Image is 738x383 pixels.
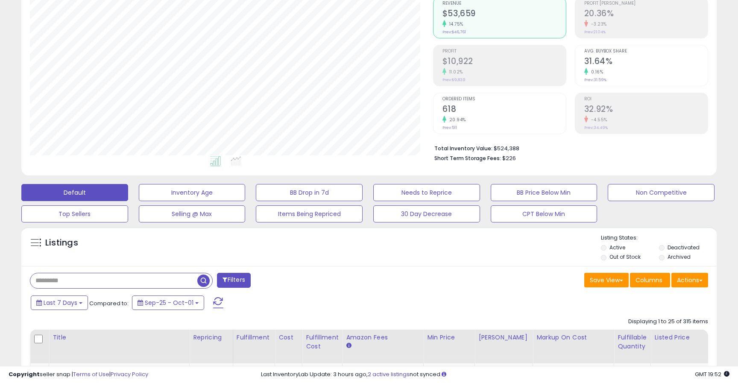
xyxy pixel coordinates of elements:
[668,244,700,251] label: Deactivated
[442,49,566,54] span: Profit
[584,56,708,68] h2: 31.64%
[21,184,128,201] button: Default
[584,104,708,116] h2: 32.92%
[237,333,271,342] div: Fulfillment
[502,154,516,162] span: $226
[139,184,246,201] button: Inventory Age
[217,273,250,288] button: Filters
[89,299,129,307] span: Compared to:
[608,184,715,201] button: Non Competitive
[584,9,708,20] h2: 20.36%
[111,370,148,378] a: Privacy Policy
[654,333,728,342] div: Listed Price
[256,184,363,201] button: BB Drop in 7d
[491,205,597,222] button: CPT Below Min
[630,273,670,287] button: Columns
[434,143,702,153] li: $524,388
[442,97,566,102] span: Ordered Items
[588,21,607,27] small: -3.23%
[73,370,109,378] a: Terms of Use
[44,298,77,307] span: Last 7 Days
[533,330,614,363] th: The percentage added to the cost of goods (COGS) that forms the calculator for Min & Max prices.
[668,253,691,260] label: Archived
[21,205,128,222] button: Top Sellers
[346,342,351,350] small: Amazon Fees.
[193,333,229,342] div: Repricing
[588,117,607,123] small: -4.55%
[446,117,466,123] small: 20.94%
[368,370,410,378] a: 2 active listings
[442,29,466,35] small: Prev: $46,761
[635,276,662,284] span: Columns
[584,49,708,54] span: Avg. Buybox Share
[434,155,501,162] b: Short Term Storage Fees:
[373,205,480,222] button: 30 Day Decrease
[145,298,193,307] span: Sep-25 - Oct-01
[306,333,339,351] div: Fulfillment Cost
[442,9,566,20] h2: $53,659
[45,237,78,249] h5: Listings
[53,333,186,342] div: Title
[442,125,457,130] small: Prev: 511
[139,205,246,222] button: Selling @ Max
[671,273,708,287] button: Actions
[278,333,299,342] div: Cost
[132,295,204,310] button: Sep-25 - Oct-01
[618,333,647,351] div: Fulfillable Quantity
[31,295,88,310] button: Last 7 Days
[373,184,480,201] button: Needs to Reprice
[478,333,529,342] div: [PERSON_NAME]
[491,184,597,201] button: BB Price Below Min
[442,1,566,6] span: Revenue
[601,234,716,242] p: Listing States:
[588,69,603,75] small: 0.16%
[609,244,625,251] label: Active
[346,333,420,342] div: Amazon Fees
[584,125,608,130] small: Prev: 34.49%
[427,333,471,342] div: Min Price
[584,1,708,6] span: Profit [PERSON_NAME]
[584,77,606,82] small: Prev: 31.59%
[442,77,466,82] small: Prev: $9,839
[628,318,708,326] div: Displaying 1 to 25 of 315 items
[609,253,641,260] label: Out of Stock
[584,273,629,287] button: Save View
[446,21,463,27] small: 14.75%
[9,371,148,379] div: seller snap | |
[256,205,363,222] button: Items Being Repriced
[536,333,610,342] div: Markup on Cost
[695,370,729,378] span: 2025-10-9 19:52 GMT
[434,145,492,152] b: Total Inventory Value:
[442,56,566,68] h2: $10,922
[446,69,463,75] small: 11.02%
[9,370,40,378] strong: Copyright
[584,29,606,35] small: Prev: 21.04%
[584,97,708,102] span: ROI
[261,371,729,379] div: Last InventoryLab Update: 3 hours ago, not synced.
[442,104,566,116] h2: 618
